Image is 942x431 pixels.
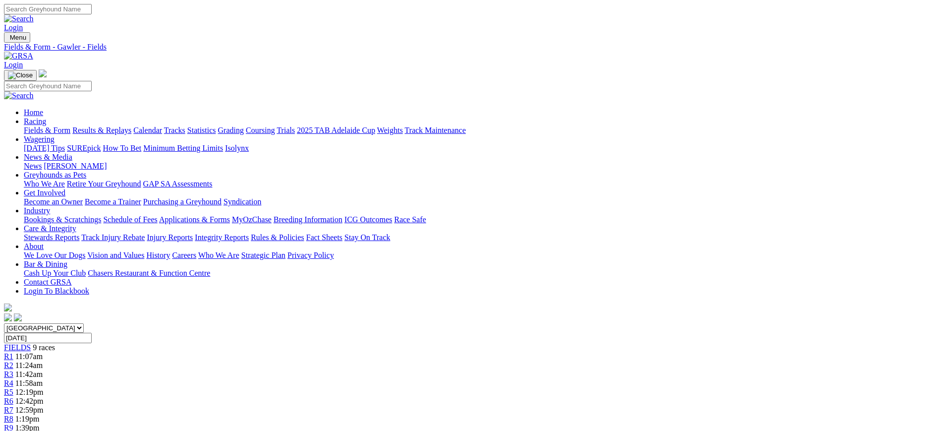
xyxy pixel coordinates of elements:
[67,144,101,152] a: SUREpick
[24,188,65,197] a: Get Involved
[24,108,43,117] a: Home
[24,180,938,188] div: Greyhounds as Pets
[159,215,230,224] a: Applications & Forms
[4,415,13,423] a: R8
[277,126,295,134] a: Trials
[4,32,30,43] button: Toggle navigation
[24,126,938,135] div: Racing
[4,370,13,378] a: R3
[10,34,26,41] span: Menu
[15,370,43,378] span: 11:42am
[195,233,249,242] a: Integrity Reports
[24,242,44,250] a: About
[4,14,34,23] img: Search
[4,397,13,405] a: R6
[44,162,107,170] a: [PERSON_NAME]
[241,251,285,259] a: Strategic Plan
[146,251,170,259] a: History
[4,70,37,81] button: Toggle navigation
[377,126,403,134] a: Weights
[297,126,375,134] a: 2025 TAB Adelaide Cup
[4,313,12,321] img: facebook.svg
[4,343,31,352] a: FIELDS
[344,215,392,224] a: ICG Outcomes
[143,180,213,188] a: GAP SA Assessments
[14,313,22,321] img: twitter.svg
[187,126,216,134] a: Statistics
[88,269,210,277] a: Chasers Restaurant & Function Centre
[143,144,223,152] a: Minimum Betting Limits
[24,144,938,153] div: Wagering
[4,333,92,343] input: Select date
[85,197,141,206] a: Become a Trainer
[24,278,71,286] a: Contact GRSA
[24,180,65,188] a: Who We Are
[225,144,249,152] a: Isolynx
[147,233,193,242] a: Injury Reports
[24,162,938,171] div: News & Media
[4,361,13,369] a: R2
[24,153,72,161] a: News & Media
[24,251,938,260] div: About
[172,251,196,259] a: Careers
[24,197,938,206] div: Get Involved
[274,215,342,224] a: Breeding Information
[143,197,222,206] a: Purchasing a Greyhound
[24,269,938,278] div: Bar & Dining
[4,91,34,100] img: Search
[24,162,42,170] a: News
[72,126,131,134] a: Results & Replays
[4,388,13,396] a: R5
[24,233,938,242] div: Care & Integrity
[15,415,40,423] span: 1:19pm
[24,287,89,295] a: Login To Blackbook
[24,215,938,224] div: Industry
[15,406,44,414] span: 12:59pm
[287,251,334,259] a: Privacy Policy
[24,224,76,233] a: Care & Integrity
[4,81,92,91] input: Search
[198,251,239,259] a: Who We Are
[218,126,244,134] a: Grading
[8,71,33,79] img: Close
[4,23,23,32] a: Login
[24,144,65,152] a: [DATE] Tips
[306,233,342,242] a: Fact Sheets
[24,197,83,206] a: Become an Owner
[4,4,92,14] input: Search
[344,233,390,242] a: Stay On Track
[24,126,70,134] a: Fields & Form
[81,233,145,242] a: Track Injury Rebate
[4,52,33,61] img: GRSA
[4,352,13,361] span: R1
[103,144,142,152] a: How To Bet
[15,352,43,361] span: 11:07am
[39,69,47,77] img: logo-grsa-white.png
[4,379,13,387] a: R4
[4,406,13,414] a: R7
[4,304,12,311] img: logo-grsa-white.png
[15,397,44,405] span: 12:42pm
[24,260,67,268] a: Bar & Dining
[103,215,157,224] a: Schedule of Fees
[15,379,43,387] span: 11:58am
[4,43,938,52] a: Fields & Form - Gawler - Fields
[24,251,85,259] a: We Love Our Dogs
[24,117,46,125] a: Racing
[24,171,86,179] a: Greyhounds as Pets
[223,197,261,206] a: Syndication
[251,233,304,242] a: Rules & Policies
[15,388,44,396] span: 12:19pm
[87,251,144,259] a: Vision and Values
[232,215,272,224] a: MyOzChase
[4,61,23,69] a: Login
